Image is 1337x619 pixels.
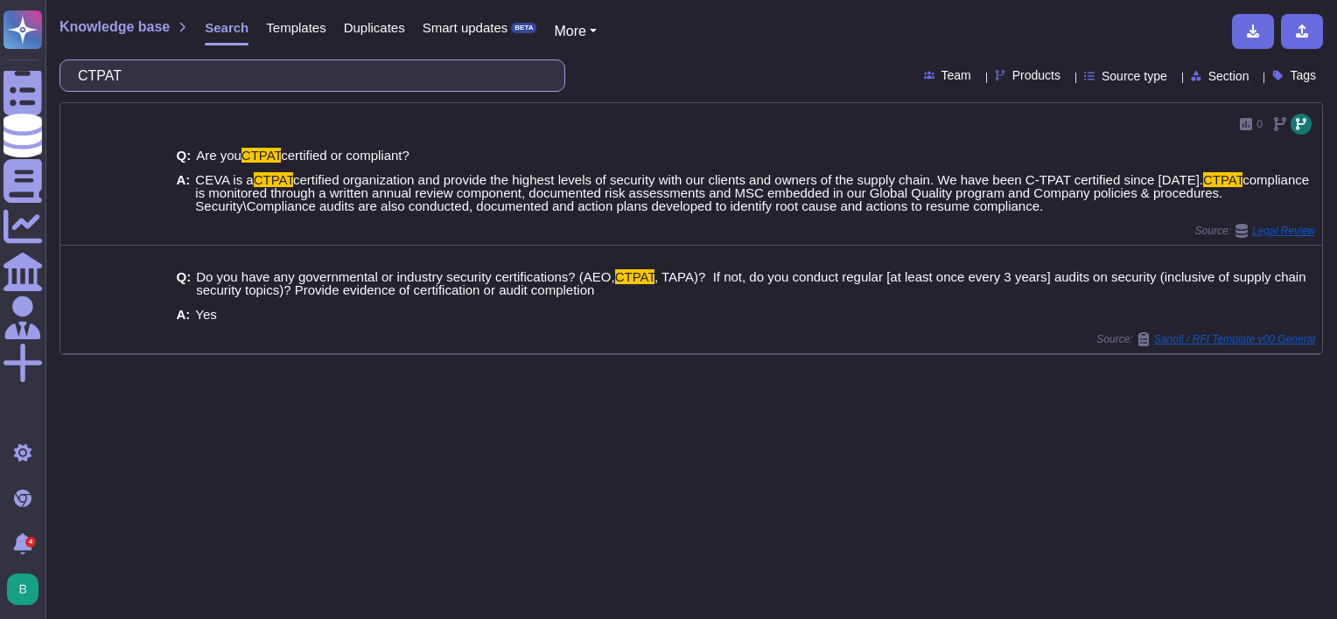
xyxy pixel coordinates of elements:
mark: CTPAT [241,148,281,163]
span: Yes [195,307,216,322]
span: certified or compliant? [281,148,409,163]
span: Duplicates [344,21,405,34]
mark: CTPAT [615,269,654,284]
span: Tags [1290,69,1316,81]
span: certified organization and provide the highest levels of security with our clients and owners of ... [293,172,1203,187]
span: Products [1012,69,1060,81]
b: A: [176,308,190,321]
span: Templates [266,21,325,34]
mark: CTPAT [254,172,293,187]
span: Legal Review [1252,226,1315,236]
span: Team [941,69,971,81]
span: Sanofi / RFI Template v00 General [1154,334,1315,344]
span: More [554,24,585,38]
span: Section [1208,70,1249,82]
span: Search [205,21,248,34]
span: 0 [1256,119,1263,129]
b: A: [176,173,190,212]
span: Source type [1102,70,1167,82]
span: compliance is monitored through a written annual review component, documented risk assessments an... [195,172,1309,213]
input: Search a question or template... [69,60,547,91]
button: user [3,570,51,609]
button: More [554,21,597,42]
span: Smart updates [423,21,508,34]
span: , TAPA)? If not, do you conduct regular [at least once every 3 years] audits on security (inclusi... [196,269,1305,297]
span: Do you have any governmental or industry security certifications? (AEO, [196,269,615,284]
span: Source: [1096,332,1315,346]
span: Source: [1195,224,1315,238]
span: Are you [196,148,241,163]
span: Knowledge base [59,20,170,34]
div: BETA [511,23,536,33]
mark: CTPAT [1203,172,1242,187]
div: 4 [25,537,36,547]
img: user [7,574,38,605]
b: Q: [176,149,191,162]
span: CEVA is a [195,172,253,187]
b: Q: [176,270,191,296]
